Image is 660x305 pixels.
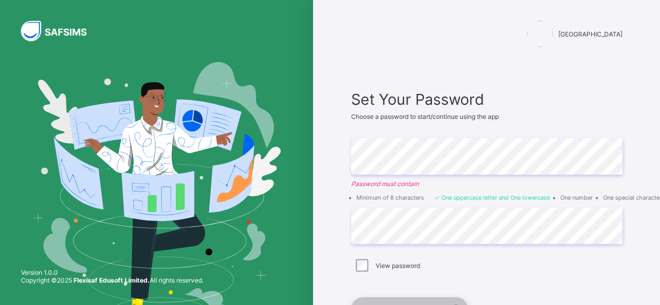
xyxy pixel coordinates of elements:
[435,194,550,201] li: One uppercase letter and One lowercase
[376,262,420,270] label: View password
[351,180,622,188] em: Password must contain
[558,30,622,38] span: [GEOGRAPHIC_DATA]
[74,276,150,284] strong: Flexisaf Edusoft Limited.
[351,113,499,120] span: Choose a password to start/continue using the app
[356,194,424,201] li: Minimum of 8 characters
[21,276,203,284] span: Copyright © 2025 All rights reserved.
[351,90,622,108] span: Set Your Password
[527,21,553,47] img: Himma International College
[21,21,99,41] img: SAFSIMS Logo
[560,194,593,201] li: One number
[21,269,203,276] span: Version 1.0.0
